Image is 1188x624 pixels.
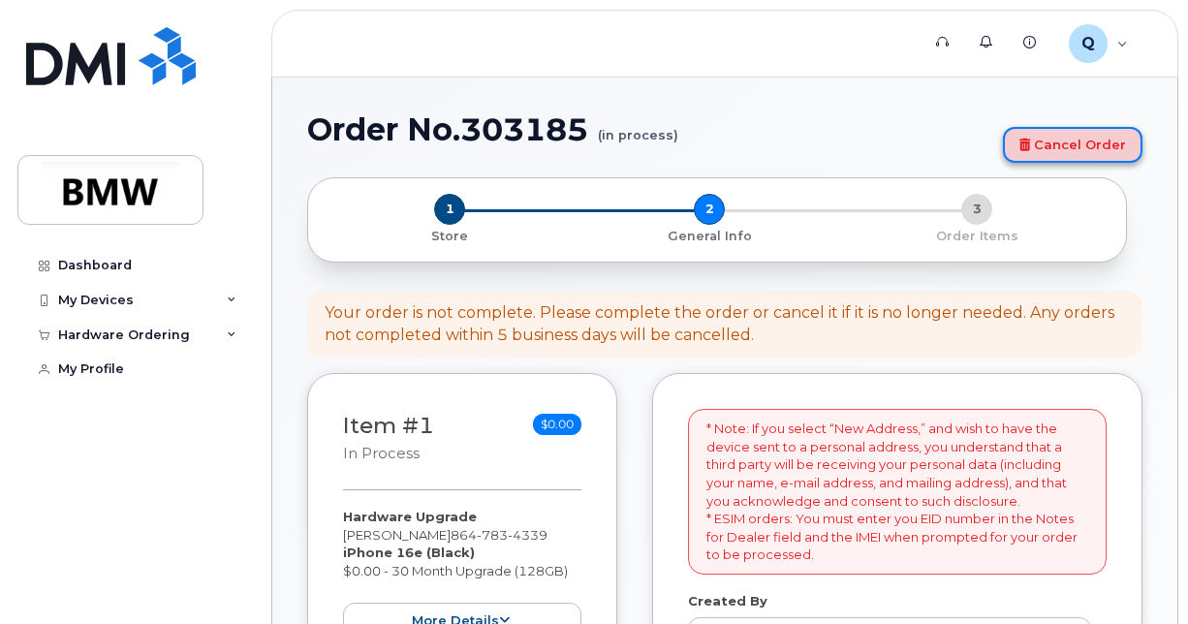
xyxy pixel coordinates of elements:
strong: iPhone 16e (Black) [343,545,475,560]
span: 1 [434,194,465,225]
p: * Note: If you select “New Address,” and wish to have the device sent to a personal address, you ... [706,420,1088,564]
span: 864 [451,527,547,543]
div: Your order is not complete. Please complete the order or cancel it if it is no longer needed. Any... [325,302,1125,347]
small: (in process) [598,112,678,142]
strong: Hardware Upgrade [343,509,477,524]
h3: Item #1 [343,414,434,463]
span: $0.00 [533,414,581,435]
label: Created By [688,592,767,610]
span: 4339 [508,527,547,543]
iframe: Messenger Launcher [1104,540,1173,609]
a: Cancel Order [1003,127,1142,163]
small: in process [343,445,420,462]
span: 783 [477,527,508,543]
h1: Order No.303185 [307,112,993,146]
a: 1 Store [324,225,576,245]
p: Store [331,228,568,245]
